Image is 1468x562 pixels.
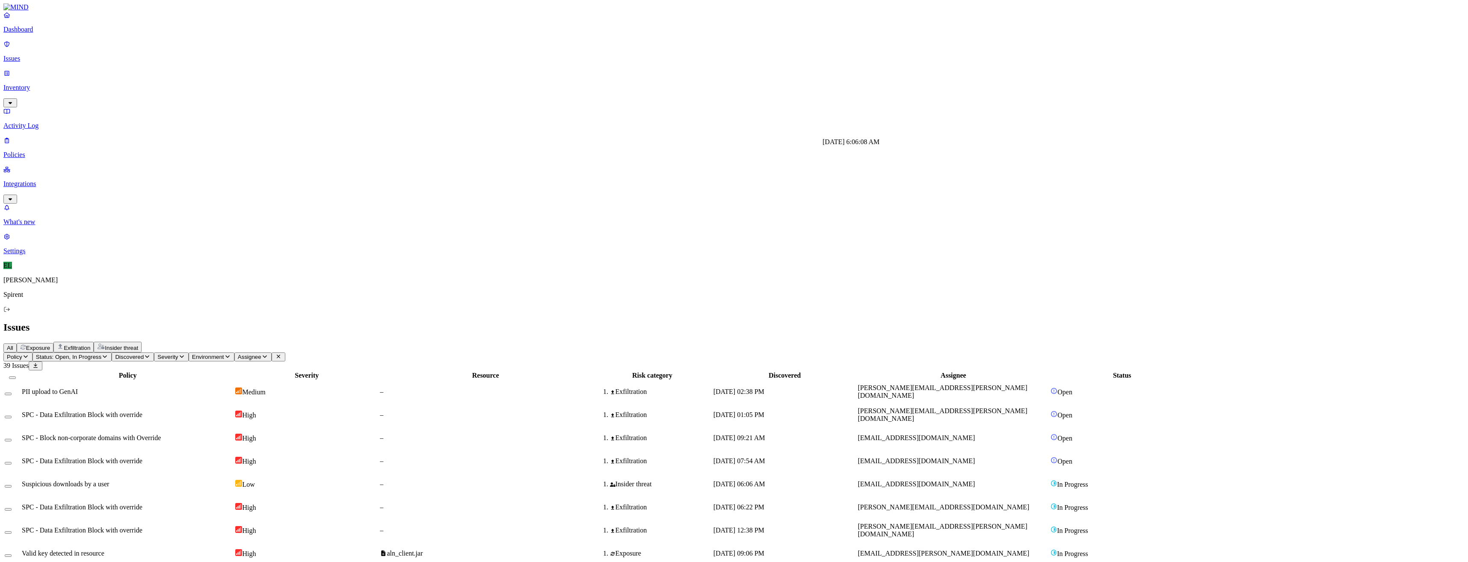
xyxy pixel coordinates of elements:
button: Select row [5,508,12,511]
img: status-in-progress [1051,526,1057,533]
h2: Issues [3,322,1465,333]
p: Dashboard [3,26,1465,33]
span: SPC - Block non-corporate domains with Override [22,434,161,441]
div: Exfiltration [610,457,712,465]
span: – [380,457,383,464]
span: SPC - Data Exfiltration Block with override [22,527,142,534]
p: Settings [3,247,1465,255]
span: Low [242,481,255,488]
span: SPC - Data Exfiltration Block with override [22,457,142,464]
span: In Progress [1057,504,1088,511]
div: Exfiltration [610,434,712,442]
span: Medium [242,388,265,396]
img: severity-high [235,526,242,533]
span: SPC - Data Exfiltration Block with override [22,411,142,418]
img: status-in-progress [1051,549,1057,556]
span: – [380,480,383,488]
span: Exfiltration [64,345,90,351]
p: Integrations [3,180,1465,188]
div: Exfiltration [610,411,712,419]
span: [DATE] 02:38 PM [713,388,764,395]
span: In Progress [1057,481,1088,488]
span: [EMAIL_ADDRESS][DOMAIN_NAME] [858,434,975,441]
img: severity-high [235,434,242,441]
div: Exfiltration [610,388,712,396]
div: Insider threat [610,480,712,488]
span: High [242,550,256,557]
span: [DATE] 12:38 PM [713,527,764,534]
span: Exposure [26,345,50,351]
span: In Progress [1057,527,1088,534]
img: severity-high [235,411,242,417]
img: status-open [1051,387,1057,394]
span: [DATE] 07:54 AM [713,457,765,464]
button: Select row [5,393,12,395]
span: 39 Issues [3,362,29,369]
span: Open [1057,411,1072,419]
span: EL [3,262,12,269]
span: Insider threat [105,345,138,351]
span: [PERSON_NAME][EMAIL_ADDRESS][PERSON_NAME][DOMAIN_NAME] [858,384,1027,399]
p: What's new [3,218,1465,226]
span: [PERSON_NAME][EMAIL_ADDRESS][PERSON_NAME][DOMAIN_NAME] [858,523,1027,538]
span: – [380,411,383,418]
img: severity-high [235,549,242,556]
div: Status [1051,372,1193,379]
img: MIND [3,3,29,11]
div: Policy [22,372,234,379]
p: [PERSON_NAME] [3,276,1465,284]
button: Select row [5,531,12,534]
span: – [380,388,383,395]
span: Discovered [115,354,144,360]
span: Open [1057,435,1072,442]
span: [DATE] 09:21 AM [713,434,765,441]
span: Open [1057,388,1072,396]
span: [PERSON_NAME][EMAIL_ADDRESS][PERSON_NAME][DOMAIN_NAME] [858,407,1027,422]
span: Status: Open, In Progress [36,354,101,360]
div: Severity [235,372,378,379]
span: [PERSON_NAME][EMAIL_ADDRESS][DOMAIN_NAME] [858,503,1029,511]
span: Assignee [238,354,261,360]
span: High [242,435,256,442]
span: [EMAIL_ADDRESS][PERSON_NAME][DOMAIN_NAME] [858,550,1029,557]
span: [EMAIL_ADDRESS][DOMAIN_NAME] [858,457,975,464]
div: Exfiltration [610,503,712,511]
span: Severity [157,354,178,360]
span: [EMAIL_ADDRESS][DOMAIN_NAME] [858,480,975,488]
button: Select row [5,439,12,441]
span: SPC - Data Exfiltration Block with override [22,503,142,511]
div: Discovered [713,372,856,379]
span: High [242,504,256,511]
img: status-in-progress [1051,480,1057,487]
span: In Progress [1057,550,1088,557]
div: Risk category [593,372,712,379]
button: Select all [9,376,16,379]
p: Activity Log [3,122,1465,130]
div: Assignee [858,372,1049,379]
span: – [380,527,383,534]
span: High [242,527,256,534]
span: High [242,411,256,419]
span: Suspicious downloads by a user [22,480,109,488]
span: High [242,458,256,465]
div: Resource [380,372,591,379]
p: Policies [3,151,1465,159]
img: severity-medium [235,387,242,394]
span: Environment [192,354,224,360]
span: – [380,434,383,441]
span: Policy [7,354,22,360]
div: Exposure [610,550,712,557]
span: All [7,345,13,351]
button: Select row [5,554,12,557]
button: Select row [5,462,12,464]
button: Select row [5,485,12,488]
span: [DATE] 06:06 AM [713,480,765,488]
img: status-open [1051,411,1057,417]
button: Select row [5,416,12,418]
span: Valid key detected in resource [22,550,104,557]
span: aln_client.jar [387,550,423,557]
p: Spirent [3,291,1465,299]
img: status-in-progress [1051,503,1057,510]
span: [DATE] 01:05 PM [713,411,764,418]
div: Exfiltration [610,527,712,534]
